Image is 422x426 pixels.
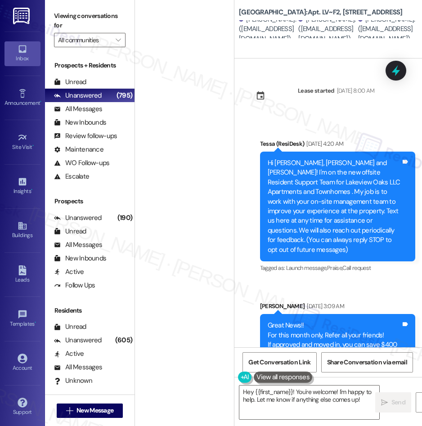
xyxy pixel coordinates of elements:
div: [PERSON_NAME] [260,301,415,314]
div: [DATE] 8:00 AM [335,86,375,95]
textarea: Hey {{first_name}}! You're welcome! I'm happy to help. Let me know if anything else comes up! [239,386,379,419]
div: (795) [114,89,135,103]
button: New Message [57,404,123,418]
span: Launch message , [286,264,327,272]
div: Active [54,267,84,277]
div: Unread [54,322,86,332]
div: All Messages [54,104,102,114]
div: New Inbounds [54,118,106,127]
i:  [66,407,73,414]
div: Review follow-ups [54,131,117,141]
div: Unread [54,227,86,236]
div: All Messages [54,240,102,250]
div: Follow Ups [54,281,95,290]
div: Great News!! For this month only, Refer all your friends! If approved and moved in, you can save ... [268,321,401,398]
button: Send [375,392,411,413]
div: [PERSON_NAME]. ([EMAIL_ADDRESS][DOMAIN_NAME]) [298,15,355,44]
a: Buildings [4,218,40,242]
input: All communities [58,33,111,47]
div: Prospects [45,197,135,206]
div: Tessa (ResiDesk) [260,139,415,152]
div: Active [54,349,84,359]
a: Insights • [4,174,40,198]
span: Send [391,398,405,407]
button: Get Conversation Link [242,352,316,372]
div: (605) [113,333,135,347]
div: Lease started [298,86,335,95]
div: Unread [54,77,86,87]
a: Inbox [4,41,40,66]
b: [GEOGRAPHIC_DATA]: Apt. LV~F2, [STREET_ADDRESS] [239,8,403,17]
button: Share Conversation via email [321,352,413,372]
div: [DATE] 4:20 AM [304,139,343,148]
span: • [32,143,34,149]
div: Escalate [54,172,89,181]
span: Get Conversation Link [248,358,310,367]
a: Templates • [4,307,40,331]
span: Call request [342,264,371,272]
span: • [35,319,36,326]
div: Unknown [54,376,92,386]
div: [DATE] 3:09 AM [305,301,344,311]
span: • [40,99,41,105]
div: Residents [45,306,135,315]
div: Tagged as: [260,261,415,274]
div: Unanswered [54,91,102,100]
a: Account [4,351,40,375]
div: WO Follow-ups [54,158,109,168]
div: [PERSON_NAME]. ([EMAIL_ADDRESS][DOMAIN_NAME]) [358,15,415,44]
div: [PERSON_NAME]. ([EMAIL_ADDRESS][DOMAIN_NAME]) [239,15,296,44]
i:  [116,36,121,44]
a: Support [4,395,40,419]
div: (190) [115,211,135,225]
i:  [381,399,388,406]
span: • [31,187,32,193]
a: Leads [4,263,40,287]
span: New Message [76,406,113,415]
span: Praise , [327,264,342,272]
a: Site Visit • [4,130,40,154]
div: Hi [PERSON_NAME], [PERSON_NAME] and [PERSON_NAME]! I'm on the new offsite Resident Support Team f... [268,158,401,255]
div: New Inbounds [54,254,106,263]
div: Unanswered [54,336,102,345]
div: Unanswered [54,213,102,223]
label: Viewing conversations for [54,9,126,33]
span: Share Conversation via email [327,358,407,367]
div: Maintenance [54,145,103,154]
div: Prospects + Residents [45,61,135,70]
img: ResiDesk Logo [13,8,31,24]
div: All Messages [54,363,102,372]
